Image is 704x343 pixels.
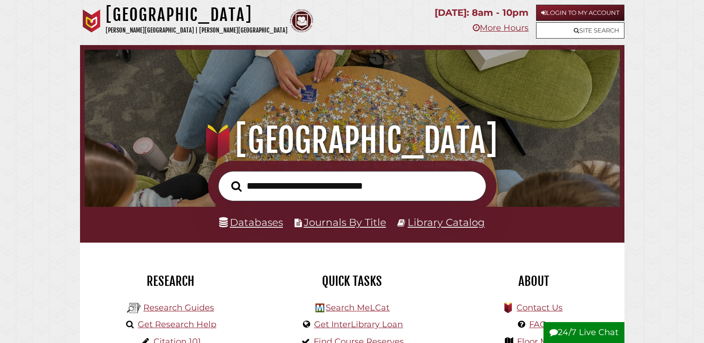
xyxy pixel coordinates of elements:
img: Hekman Library Logo [127,301,141,315]
h2: About [450,273,617,289]
h2: Research [87,273,255,289]
img: Calvin University [80,9,103,33]
h1: [GEOGRAPHIC_DATA] [106,5,288,25]
a: More Hours [473,23,529,33]
p: [DATE]: 8am - 10pm [435,5,529,21]
img: Calvin Theological Seminary [290,9,313,33]
p: [PERSON_NAME][GEOGRAPHIC_DATA] | [PERSON_NAME][GEOGRAPHIC_DATA] [106,25,288,36]
a: Research Guides [143,303,214,313]
a: FAQs [529,319,551,330]
button: Search [227,178,246,195]
a: Get InterLibrary Loan [314,319,403,330]
h2: Quick Tasks [268,273,436,289]
h1: [GEOGRAPHIC_DATA] [95,120,609,161]
img: Hekman Library Logo [315,303,324,312]
a: Get Research Help [138,319,216,330]
a: Login to My Account [536,5,624,21]
a: Search MeLCat [326,303,389,313]
a: Journals By Title [304,216,386,228]
a: Library Catalog [408,216,485,228]
a: Contact Us [516,303,563,313]
a: Databases [219,216,283,228]
i: Search [231,180,241,191]
a: Site Search [536,22,624,39]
